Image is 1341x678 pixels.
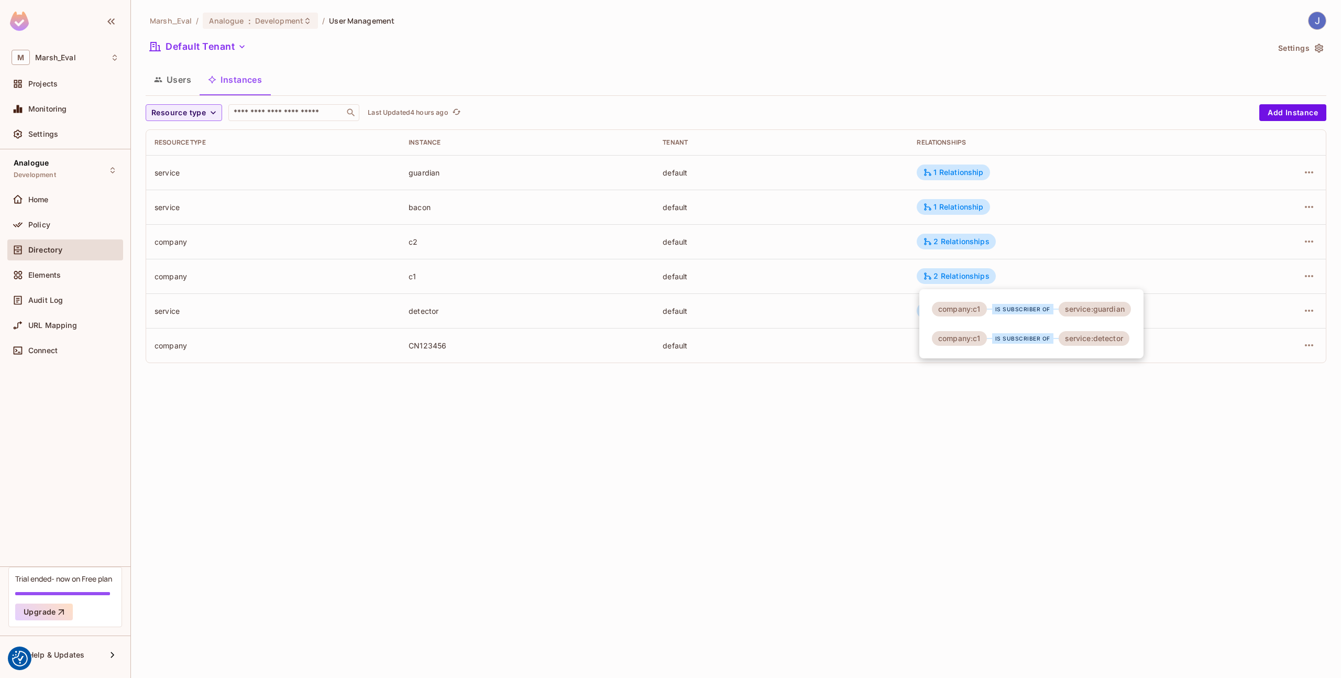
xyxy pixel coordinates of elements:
[932,331,987,346] div: company:c1
[932,302,987,316] div: company:c1
[1059,302,1131,316] div: service:guardian
[992,333,1053,344] div: is subscriber of
[12,651,28,666] img: Revisit consent button
[12,651,28,666] button: Consent Preferences
[992,304,1053,314] div: is subscriber of
[1059,331,1129,346] div: service:detector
